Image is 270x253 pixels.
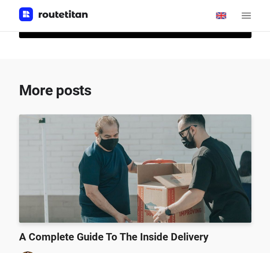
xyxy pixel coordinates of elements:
[19,7,88,23] a: Routetitan
[19,230,208,244] a: A Complete Guide To The Inside Delivery
[19,7,88,21] img: Routetitan logo
[19,114,251,223] a: A Complete Guide To The Inside Delivery
[237,7,255,24] button: menu
[19,81,91,99] b: More posts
